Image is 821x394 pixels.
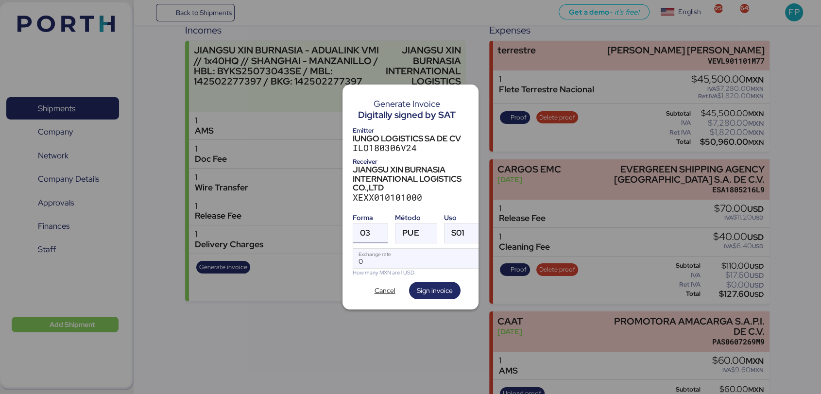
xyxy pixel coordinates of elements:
[353,156,468,167] div: Receiver
[417,285,453,296] span: Sign invoice
[360,229,370,237] span: 03
[409,282,461,299] button: Sign invoice
[353,213,388,223] div: Forma
[444,213,482,223] div: Uso
[395,213,437,223] div: Método
[402,229,419,237] span: PUE
[451,229,464,237] span: S01
[353,269,482,277] div: How many MXN are 1 USD
[375,285,395,296] span: Cancel
[353,249,482,268] input: Exchange rate
[353,165,468,192] div: JIANGSU XIN BURNASIA INTERNATIONAL LOGISTICS CO.,LTD
[358,100,456,108] div: Generate Invoice
[353,192,468,203] div: XEXX010101000
[353,134,468,143] div: IUNGO LOGISTICS SA DE CV
[353,143,468,153] div: ILO180306V24
[353,125,468,136] div: Emitter
[358,108,456,122] div: Digitally signed by SAT
[360,282,409,299] button: Cancel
